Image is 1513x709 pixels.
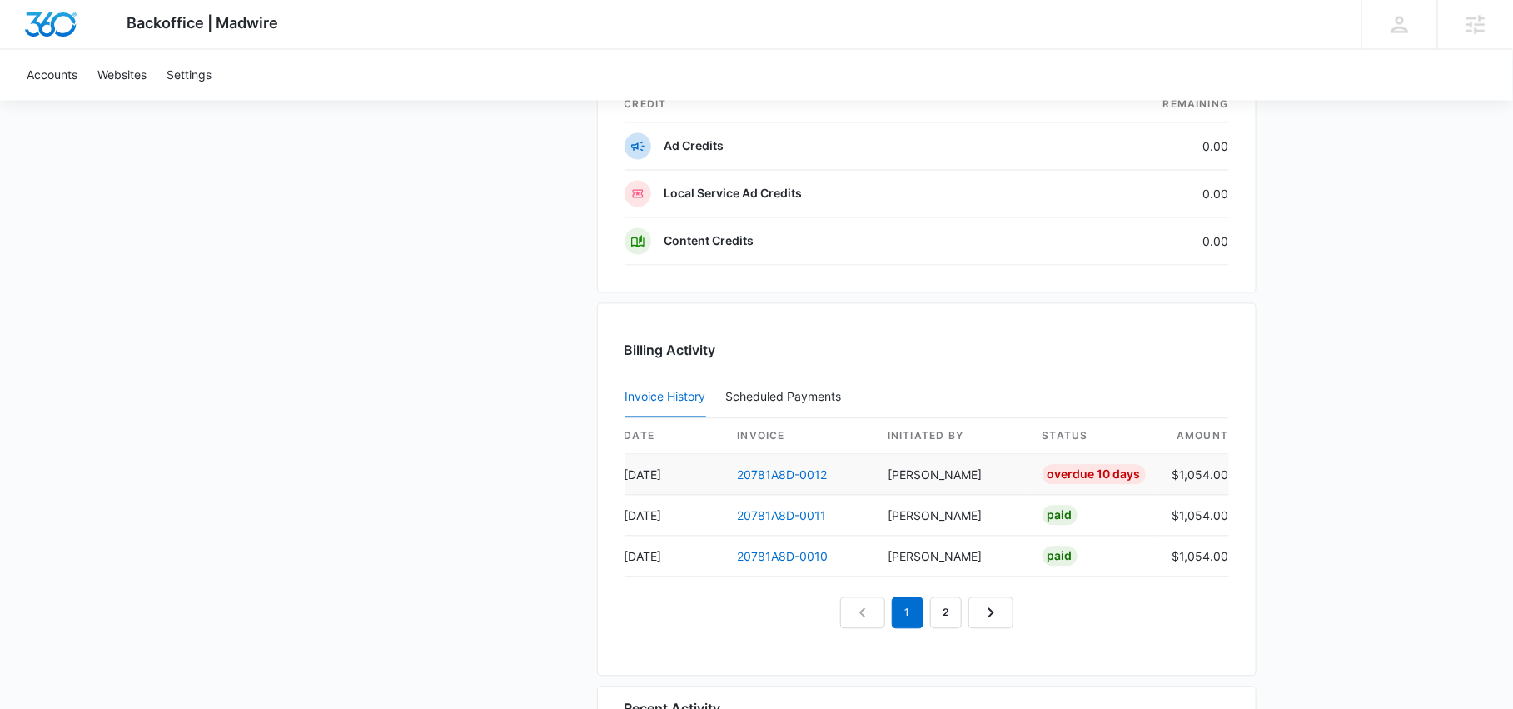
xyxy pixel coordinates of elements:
[738,509,827,523] a: 20781A8D-0011
[930,597,962,629] a: Page 2
[874,537,1029,577] td: [PERSON_NAME]
[1159,537,1229,577] td: $1,054.00
[892,597,923,629] em: 1
[1029,419,1159,455] th: status
[625,341,1229,361] h3: Billing Activity
[664,233,754,250] p: Content Credits
[17,50,87,101] a: Accounts
[724,419,874,455] th: invoice
[664,138,724,155] p: Ad Credits
[874,496,1029,537] td: [PERSON_NAME]
[625,87,1053,123] th: credit
[726,392,849,403] div: Scheduled Payments
[625,378,706,418] button: Invoice History
[625,455,724,496] td: [DATE]
[1053,171,1229,218] td: 0.00
[664,186,803,202] p: Local Service Ad Credits
[738,468,828,482] a: 20781A8D-0012
[625,537,724,577] td: [DATE]
[874,455,1029,496] td: [PERSON_NAME]
[1053,123,1229,171] td: 0.00
[127,15,279,32] span: Backoffice | Madwire
[1053,218,1229,266] td: 0.00
[625,496,724,537] td: [DATE]
[1043,547,1078,567] div: Paid
[157,50,221,101] a: Settings
[1043,465,1146,485] div: Overdue 10 Days
[1159,455,1229,496] td: $1,054.00
[1159,496,1229,537] td: $1,054.00
[625,419,724,455] th: date
[1053,87,1229,123] th: Remaining
[1159,419,1229,455] th: amount
[874,419,1029,455] th: Initiated By
[87,50,157,101] a: Websites
[738,550,829,564] a: 20781A8D-0010
[968,597,1013,629] a: Next Page
[1043,506,1078,526] div: Paid
[840,597,1013,629] nav: Pagination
